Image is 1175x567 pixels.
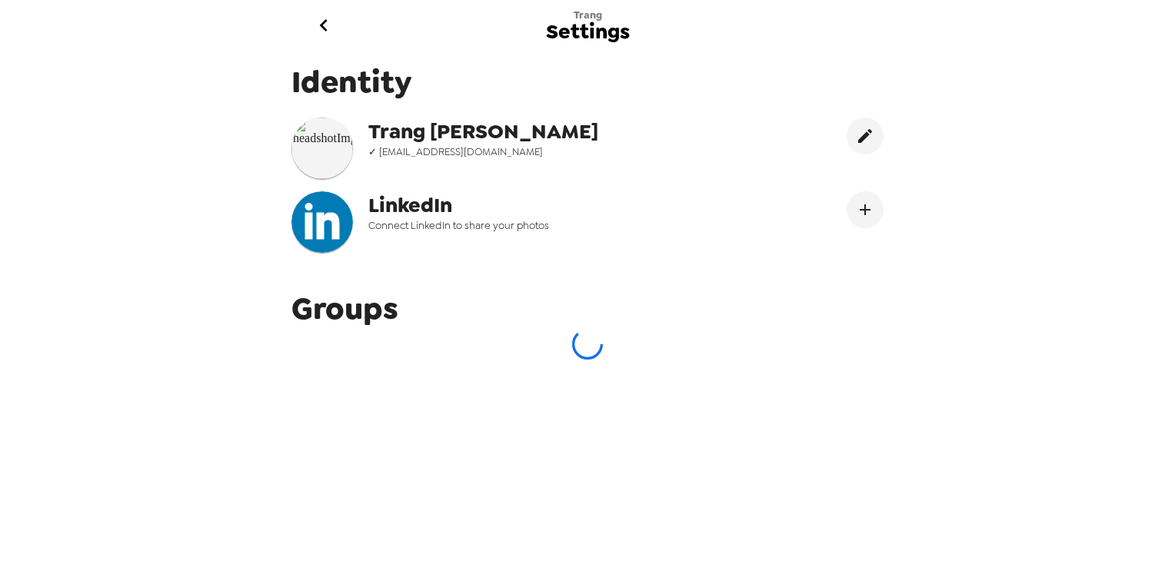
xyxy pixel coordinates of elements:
[847,191,884,228] button: Connect LinekdIn
[546,22,630,42] span: Settings
[574,8,602,22] span: Trang
[368,219,679,232] span: Connect LinkedIn to share your photos
[368,191,679,219] span: LinkedIn
[291,118,353,179] img: headshotImg
[291,61,884,102] span: Identity
[291,288,398,329] span: Groups
[368,118,679,145] span: Trang [PERSON_NAME]
[847,118,884,154] button: edit
[291,191,353,253] img: headshotImg
[368,145,679,158] span: ✓ [EMAIL_ADDRESS][DOMAIN_NAME]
